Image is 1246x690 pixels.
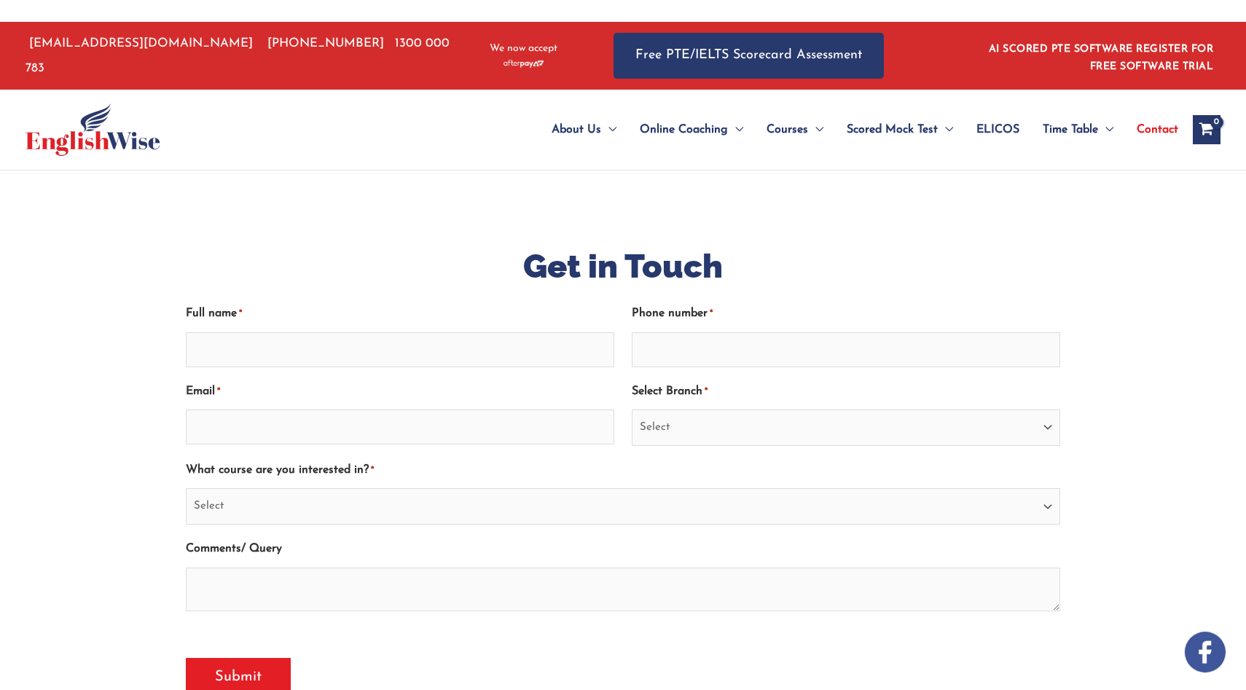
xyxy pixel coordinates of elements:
span: About Us [552,104,601,155]
img: white-facebook.png [1185,632,1226,673]
label: Phone number [632,302,713,326]
span: ELICOS [976,104,1019,155]
span: Scored Mock Test [847,104,938,155]
label: Comments/ Query [186,537,282,561]
a: CoursesMenu Toggle [755,104,835,155]
label: Select Branch [632,380,708,404]
a: ELICOS [965,104,1031,155]
h1: Get in Touch [186,243,1060,289]
img: cropped-ew-logo [26,103,160,156]
span: Menu Toggle [1098,104,1113,155]
aside: Header Widget 1 [980,32,1220,79]
nav: Site Navigation: Main Menu [517,104,1178,155]
label: Full name [186,302,242,326]
span: We now accept [490,42,557,56]
span: Contact [1137,104,1178,155]
label: What course are you interested in? [186,458,374,482]
span: Courses [767,104,808,155]
span: Menu Toggle [728,104,743,155]
a: AI SCORED PTE SOFTWARE REGISTER FOR FREE SOFTWARE TRIAL [989,44,1214,72]
img: Afterpay-Logo [504,60,544,68]
a: Scored Mock TestMenu Toggle [835,104,965,155]
a: View Shopping Cart, empty [1193,115,1220,144]
span: Online Coaching [640,104,728,155]
a: 1300 000 783 [26,37,450,74]
span: Menu Toggle [601,104,616,155]
a: Time TableMenu Toggle [1031,104,1125,155]
span: Time Table [1043,104,1098,155]
a: Contact [1125,104,1178,155]
span: Menu Toggle [808,104,823,155]
a: Online CoachingMenu Toggle [628,104,755,155]
span: Menu Toggle [938,104,953,155]
a: [PHONE_NUMBER] [267,37,384,50]
a: About UsMenu Toggle [540,104,628,155]
a: [EMAIL_ADDRESS][DOMAIN_NAME] [26,37,253,50]
label: Email [186,380,220,404]
a: Free PTE/IELTS Scorecard Assessment [614,33,884,79]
